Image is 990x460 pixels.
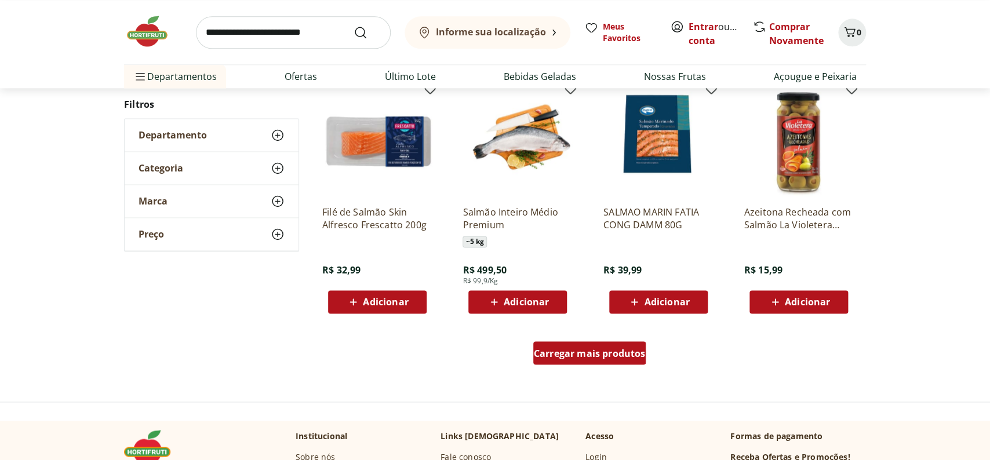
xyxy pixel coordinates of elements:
button: Informe sua localização [405,16,570,49]
a: Ofertas [285,70,317,83]
img: Azeitona Recheada com Salmão La Violetera 130g [744,86,854,196]
a: Bebidas Geladas [504,70,576,83]
span: Adicionar [644,297,689,306]
a: Nossas Frutas [644,70,706,83]
img: Hortifruti [124,14,182,49]
a: Filé de Salmão Skin Alfresco Frescatto 200g [322,206,432,231]
button: Preço [125,218,299,250]
a: Carregar mais produtos [533,341,646,369]
img: Filé de Salmão Skin Alfresco Frescatto 200g [322,86,432,196]
span: 0 [857,27,861,38]
span: Departamentos [133,63,217,90]
span: Departamento [139,129,207,141]
button: Menu [133,63,147,90]
span: ou [689,20,740,48]
p: Formas de pagamento [730,430,866,441]
button: Departamento [125,119,299,151]
a: Último Lote [385,70,436,83]
span: R$ 499,50 [463,264,506,276]
img: SALMAO MARIN FATIA CONG DAMM 80G [603,86,714,196]
span: R$ 39,99 [603,264,642,276]
button: Marca [125,185,299,217]
a: Meus Favoritos [584,21,656,44]
img: Salmão Inteiro Médio Premium [463,86,573,196]
span: Carregar mais produtos [534,348,646,357]
a: Comprar Novamente [769,20,824,47]
p: Acesso [585,430,614,441]
span: Preço [139,228,164,240]
span: Adicionar [363,297,408,306]
p: Institucional [296,430,347,441]
a: Azeitona Recheada com Salmão La Violetera 130g [744,206,854,231]
span: R$ 32,99 [322,264,361,276]
button: Adicionar [749,290,848,313]
button: Carrinho [838,19,866,46]
b: Informe sua localização [436,25,546,38]
a: Criar conta [689,20,752,47]
span: Adicionar [785,297,830,306]
button: Submit Search [354,25,381,39]
a: Açougue e Peixaria [774,70,857,83]
button: Adicionar [328,290,427,313]
span: Categoria [139,162,183,174]
a: Entrar [689,20,718,33]
button: Adicionar [468,290,567,313]
span: ~ 5 kg [463,236,487,247]
h2: Filtros [124,93,299,116]
button: Categoria [125,152,299,184]
span: Meus Favoritos [603,21,656,44]
span: R$ 99,9/Kg [463,276,498,286]
input: search [196,16,391,49]
a: SALMAO MARIN FATIA CONG DAMM 80G [603,206,714,231]
span: Adicionar [504,297,549,306]
button: Adicionar [609,290,708,313]
p: Links [DEMOGRAPHIC_DATA] [441,430,559,441]
a: Salmão Inteiro Médio Premium [463,206,573,231]
span: Marca [139,195,168,207]
span: R$ 15,99 [744,264,782,276]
